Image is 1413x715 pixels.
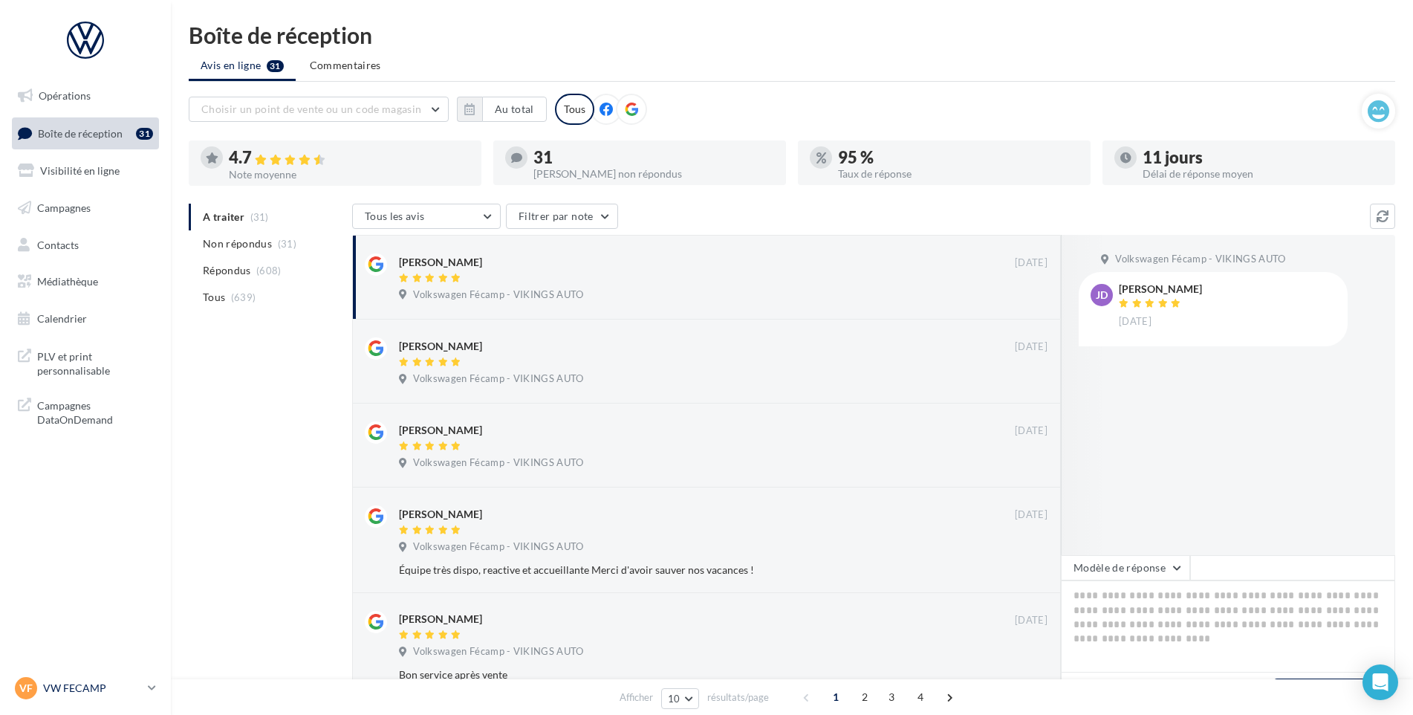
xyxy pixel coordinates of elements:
[37,201,91,214] span: Campagnes
[533,169,774,179] div: [PERSON_NAME] non répondus
[399,255,482,270] div: [PERSON_NAME]
[43,681,142,696] p: VW FECAMP
[9,266,162,297] a: Médiathèque
[37,346,153,378] span: PLV et print personnalisable
[189,24,1395,46] div: Boîte de réception
[413,456,583,470] span: Volkswagen Fécamp - VIKINGS AUTO
[310,58,381,73] span: Commentaires
[620,690,653,705] span: Afficher
[136,128,153,140] div: 31
[1143,149,1383,166] div: 11 jours
[909,685,932,709] span: 4
[1015,256,1047,270] span: [DATE]
[231,291,256,303] span: (639)
[1119,315,1151,329] span: [DATE]
[413,288,583,302] span: Volkswagen Fécamp - VIKINGS AUTO
[457,97,547,122] button: Au total
[413,372,583,386] span: Volkswagen Fécamp - VIKINGS AUTO
[399,507,482,522] div: [PERSON_NAME]
[1362,664,1398,700] div: Open Intercom Messenger
[365,210,425,222] span: Tous les avis
[229,149,470,166] div: 4.7
[203,236,272,251] span: Non répondus
[256,265,282,276] span: (608)
[399,423,482,438] div: [PERSON_NAME]
[824,685,848,709] span: 1
[201,103,421,115] span: Choisir un point de vente ou un code magasin
[853,685,877,709] span: 2
[9,117,162,149] a: Boîte de réception31
[413,645,583,659] span: Volkswagen Fécamp - VIKINGS AUTO
[37,395,153,427] span: Campagnes DataOnDemand
[707,690,769,705] span: résultats/page
[1015,340,1047,354] span: [DATE]
[1061,555,1190,580] button: Modèle de réponse
[9,192,162,224] a: Campagnes
[37,312,87,325] span: Calendrier
[203,290,225,305] span: Tous
[9,155,162,187] a: Visibilité en ligne
[555,94,594,125] div: Tous
[9,303,162,334] a: Calendrier
[19,681,33,696] span: VF
[1143,169,1383,179] div: Délai de réponse moyen
[189,97,449,122] button: Choisir un point de vente ou un code magasin
[1015,614,1047,627] span: [DATE]
[533,149,774,166] div: 31
[1115,253,1285,266] span: Volkswagen Fécamp - VIKINGS AUTO
[9,230,162,261] a: Contacts
[880,685,903,709] span: 3
[668,693,680,705] span: 10
[40,164,120,177] span: Visibilité en ligne
[9,389,162,433] a: Campagnes DataOnDemand
[399,612,482,627] div: [PERSON_NAME]
[399,563,951,577] div: Équipe très dispo, reactive et accueillante Merci d'avoir sauver nos vacances !
[38,126,123,139] span: Boîte de réception
[12,674,159,702] a: VF VW FECAMP
[1119,284,1202,294] div: [PERSON_NAME]
[229,169,470,180] div: Note moyenne
[9,80,162,111] a: Opérations
[39,89,91,102] span: Opérations
[506,204,618,229] button: Filtrer par note
[203,263,251,278] span: Répondus
[37,275,98,288] span: Médiathèque
[9,340,162,384] a: PLV et print personnalisable
[399,339,482,354] div: [PERSON_NAME]
[1015,508,1047,522] span: [DATE]
[482,97,547,122] button: Au total
[838,149,1079,166] div: 95 %
[37,238,79,250] span: Contacts
[661,688,699,709] button: 10
[278,238,296,250] span: (31)
[1096,288,1108,302] span: JD
[838,169,1079,179] div: Taux de réponse
[413,540,583,554] span: Volkswagen Fécamp - VIKINGS AUTO
[399,667,951,682] div: Bon service après vente
[1015,424,1047,438] span: [DATE]
[352,204,501,229] button: Tous les avis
